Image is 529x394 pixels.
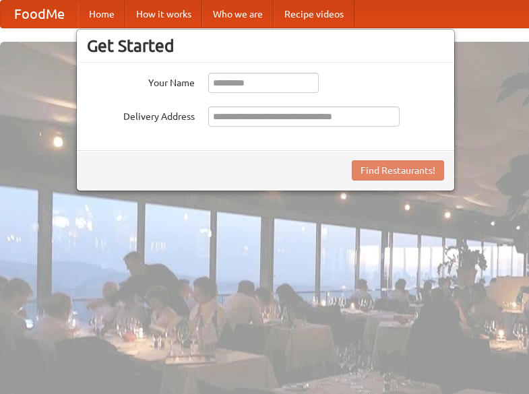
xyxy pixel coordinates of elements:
[87,106,195,123] label: Delivery Address
[202,1,274,28] a: Who we are
[352,160,444,180] button: Find Restaurants!
[87,73,195,90] label: Your Name
[274,1,354,28] a: Recipe videos
[78,1,125,28] a: Home
[125,1,202,28] a: How it works
[87,36,444,56] h3: Get Started
[1,1,78,28] a: FoodMe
